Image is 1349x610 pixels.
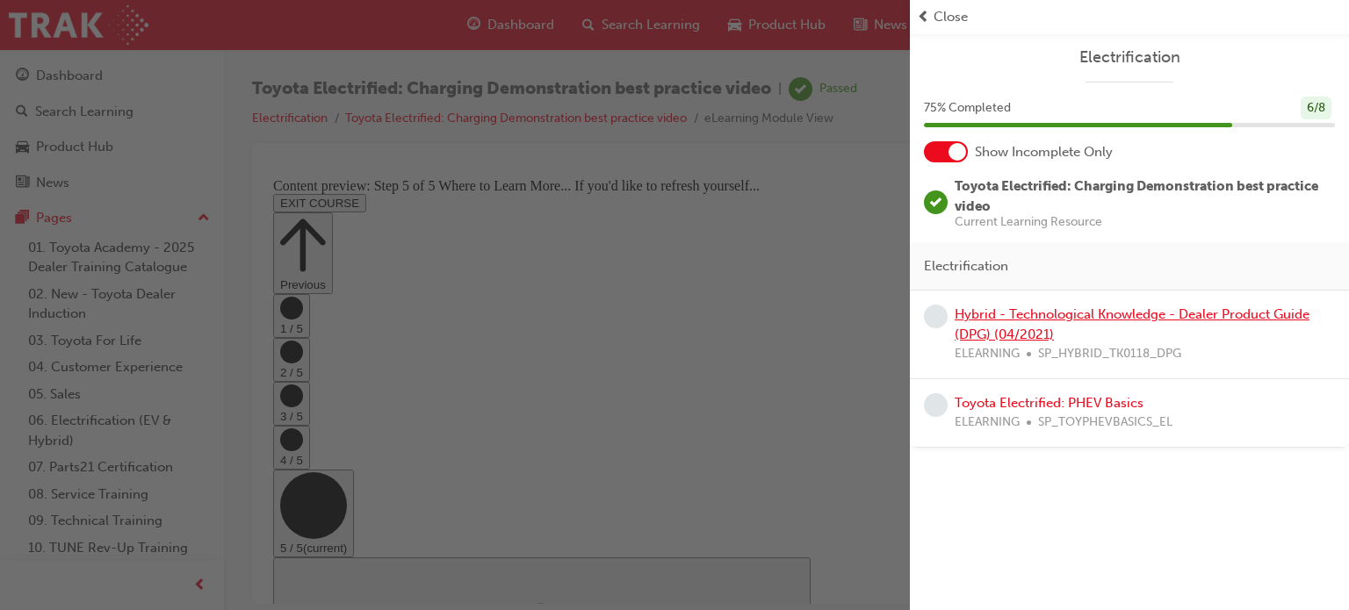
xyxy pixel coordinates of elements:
[7,167,44,211] button: 2 / 5
[14,107,60,120] span: Previous
[917,7,930,27] span: prev-icon
[14,151,37,164] span: 1 / 5
[955,178,1318,214] span: Toyota Electrified: Charging Demonstration best practice video
[1038,413,1172,433] span: SP_TOYPHEVBASICS_EL
[14,195,37,208] span: 2 / 5
[14,370,37,384] span: 5 / 5
[7,7,1034,23] div: Content preview: Step 5 of 5 Where to Learn More... If you'd like to refresh yourself...
[924,305,948,328] span: learningRecordVerb_NONE-icon
[917,7,1342,27] button: prev-iconClose
[955,413,1020,433] span: ELEARNING
[924,47,1335,68] a: Electrification
[934,7,968,27] span: Close
[924,98,1011,118] span: 75 % Completed
[7,255,44,298] button: 4 / 5
[955,306,1309,342] a: Hybrid - Technological Knowledge - Dealer Product Guide (DPG) (04/2021)
[1038,344,1181,364] span: SP_HYBRID_TK0118_DPG
[924,256,1008,276] span: Electrification
[37,370,81,384] span: (current)
[924,190,948,214] span: learningRecordVerb_PASS-icon
[7,298,88,386] button: 5 / 5(current)
[14,239,37,252] span: 3 / 5
[14,283,37,296] span: 4 / 5
[975,142,1113,162] span: Show Incomplete Only
[924,393,948,417] span: learningRecordVerb_NONE-icon
[955,395,1143,411] a: Toyota Electrified: PHEV Basics
[955,216,1335,228] span: Current Learning Resource
[7,123,44,167] button: 1 / 5
[7,23,100,41] button: EXIT COURSE
[955,344,1020,364] span: ELEARNING
[7,211,44,255] button: 3 / 5
[7,41,67,123] button: Previous
[1301,97,1331,120] div: 6 / 8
